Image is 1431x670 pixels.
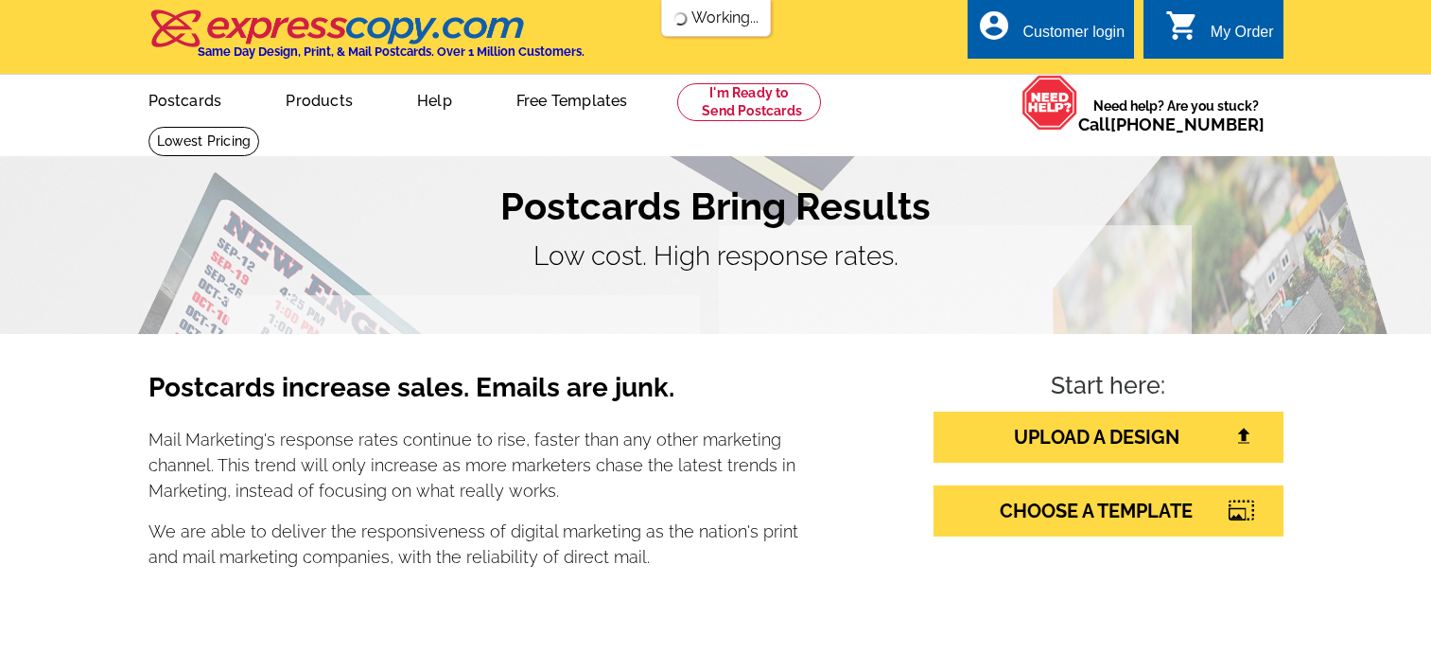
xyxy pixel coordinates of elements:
[977,21,1125,44] a: account_circle Customer login
[1110,115,1265,134] a: [PHONE_NUMBER]
[1078,97,1274,134] span: Need help? Are you stuck?
[198,44,585,59] h4: Same Day Design, Print, & Mail Postcards. Over 1 Million Customers.
[934,412,1283,463] a: UPLOAD A DESIGN
[486,77,658,121] a: Free Templates
[934,485,1283,537] a: CHOOSE A TEMPLATE
[1165,21,1274,44] a: shopping_cart My Order
[118,77,253,121] a: Postcards
[148,427,799,503] p: Mail Marketing's response rates continue to rise, faster than any other marketing channel. This t...
[1021,75,1078,131] img: help
[934,372,1283,404] h4: Start here:
[977,9,1011,43] i: account_circle
[387,77,482,121] a: Help
[672,11,688,26] img: loading...
[148,184,1283,229] h1: Postcards Bring Results
[148,372,799,419] h3: Postcards increase sales. Emails are junk.
[148,519,799,570] p: We are able to deliver the responsiveness of digital marketing as the nation's print and mail mar...
[148,23,585,59] a: Same Day Design, Print, & Mail Postcards. Over 1 Million Customers.
[1078,115,1265,134] span: Call
[1022,24,1125,50] div: Customer login
[148,237,1283,276] p: Low cost. High response rates.
[255,77,383,121] a: Products
[1165,9,1199,43] i: shopping_cart
[1211,24,1274,50] div: My Order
